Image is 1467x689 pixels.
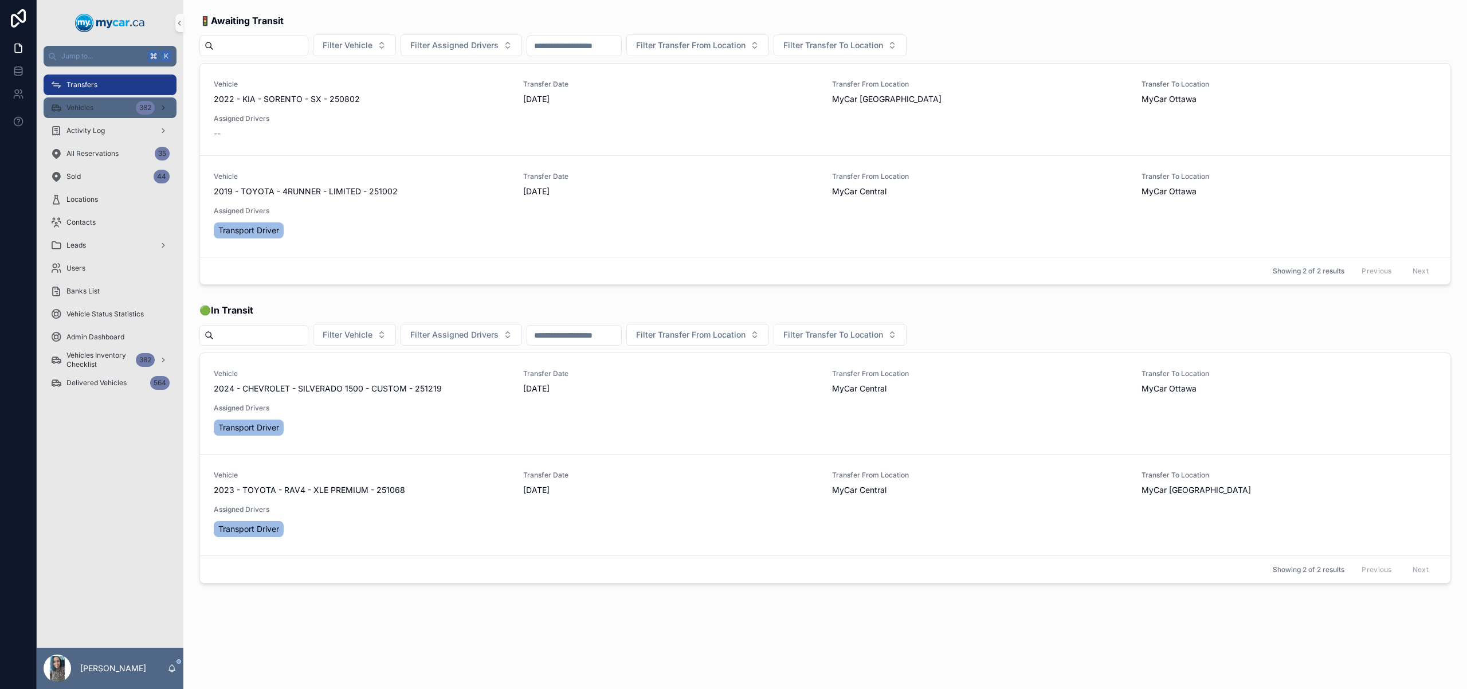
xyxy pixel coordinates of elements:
a: Locations [44,189,176,210]
a: Vehicle2019 - TOYOTA - 4RUNNER - LIMITED - 251002Transfer Date[DATE]Transfer From LocationMyCar C... [200,155,1450,257]
span: Transfer Date [523,369,819,378]
span: MyCar [GEOGRAPHIC_DATA] [832,93,942,105]
span: -- [214,128,221,139]
a: Vehicle2023 - TOYOTA - RAV4 - XLE PREMIUM - 251068Transfer Date[DATE]Transfer From LocationMyCar ... [200,454,1450,555]
span: Transfer From Location [832,172,1128,181]
span: Transfer To Location [1142,80,1437,89]
span: All Reservations [66,149,119,158]
span: Banks List [66,287,100,296]
button: Jump to...K [44,46,176,66]
span: Filter Assigned Drivers [410,329,499,340]
span: MyCar Ottawa [1142,383,1197,394]
div: 382 [136,101,155,115]
span: Transfer To Location [1142,471,1437,480]
button: Select Button [313,324,396,346]
span: MyCar Central [832,186,887,197]
span: Transfer Date [523,471,819,480]
span: Showing 2 of 2 results [1273,267,1344,276]
span: Transfer To Location [1142,369,1437,378]
span: 2019 - TOYOTA - 4RUNNER - LIMITED - 251002 [214,186,398,197]
span: Assigned Drivers [214,505,509,514]
span: Transport Driver [218,523,279,535]
span: Transfer Date [523,80,819,89]
span: Jump to... [61,52,143,61]
span: Leads [66,241,86,250]
span: Transfer To Location [1142,172,1437,181]
span: Transfer From Location [832,80,1128,89]
span: Admin Dashboard [66,332,124,342]
span: [DATE] [523,484,819,496]
span: Transfer From Location [832,369,1128,378]
span: Delivered Vehicles [66,378,127,387]
span: 🚦 [199,14,284,28]
a: Vehicles Inventory Checklist382 [44,350,176,370]
span: 🟢 [199,303,253,317]
span: Assigned Drivers [214,114,509,123]
div: 35 [155,147,170,160]
button: Select Button [401,324,522,346]
button: Select Button [313,34,396,56]
span: 2024 - CHEVROLET - SILVERADO 1500 - CUSTOM - 251219 [214,383,442,394]
span: Showing 2 of 2 results [1273,565,1344,574]
span: Assigned Drivers [214,404,509,413]
span: Sold [66,172,81,181]
span: Transfer Date [523,172,819,181]
a: Activity Log [44,120,176,141]
span: Transfers [66,80,97,89]
button: Select Button [626,324,769,346]
button: Select Button [774,324,907,346]
div: 564 [150,376,170,390]
a: Sold44 [44,166,176,187]
span: Vehicle [214,80,509,89]
a: Vehicles382 [44,97,176,118]
a: Users [44,258,176,279]
span: Filter Assigned Drivers [410,40,499,51]
button: Select Button [626,34,769,56]
span: [DATE] [523,383,819,394]
span: Filter Vehicle [323,329,372,340]
img: App logo [75,14,145,32]
span: MyCar Ottawa [1142,186,1197,197]
a: Vehicle2024 - CHEVROLET - SILVERADO 1500 - CUSTOM - 251219Transfer Date[DATE]Transfer From Locati... [200,353,1450,454]
span: Contacts [66,218,96,227]
span: 2023 - TOYOTA - RAV4 - XLE PREMIUM - 251068 [214,484,405,496]
span: Transport Driver [218,225,279,236]
span: Users [66,264,85,273]
button: Select Button [401,34,522,56]
a: Banks List [44,281,176,302]
span: Vehicle [214,172,509,181]
span: Filter Transfer From Location [636,329,746,340]
span: Assigned Drivers [214,206,509,216]
span: K [162,52,171,61]
span: Filter Transfer From Location [636,40,746,51]
span: Vehicles Inventory Checklist [66,351,131,369]
span: MyCar [GEOGRAPHIC_DATA] [1142,484,1251,496]
a: All Reservations35 [44,143,176,164]
a: Admin Dashboard [44,327,176,347]
div: scrollable content [37,66,183,408]
a: Contacts [44,212,176,233]
a: Vehicle2022 - KIA - SORENTO - SX - 250802Transfer Date[DATE]Transfer From LocationMyCar [GEOGRAPH... [200,64,1450,155]
strong: In Transit [211,304,253,316]
span: 2022 - KIA - SORENTO - SX - 250802 [214,93,360,105]
span: Filter Transfer To Location [783,40,883,51]
span: Vehicle [214,471,509,480]
span: MyCar Central [832,484,887,496]
div: 382 [136,353,155,367]
span: Vehicle [214,369,509,378]
a: Leads [44,235,176,256]
span: Transport Driver [218,422,279,433]
span: Vehicle Status Statistics [66,310,144,319]
span: Locations [66,195,98,204]
a: Delivered Vehicles564 [44,373,176,393]
button: Select Button [774,34,907,56]
span: Transfer From Location [832,471,1128,480]
strong: Awaiting Transit [211,15,284,26]
div: 44 [154,170,170,183]
span: MyCar Central [832,383,887,394]
span: Filter Transfer To Location [783,329,883,340]
a: Transfers [44,75,176,95]
span: Activity Log [66,126,105,135]
a: Vehicle Status Statistics [44,304,176,324]
p: [PERSON_NAME] [80,663,146,674]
